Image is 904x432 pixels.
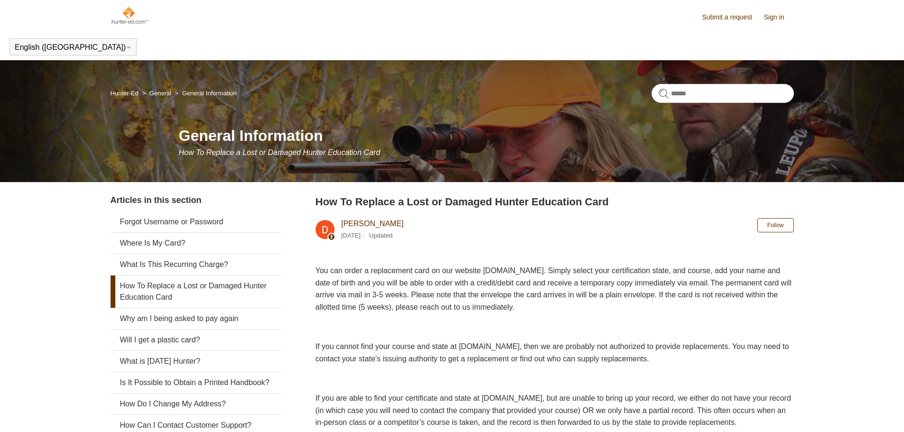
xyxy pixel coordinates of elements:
[316,267,792,311] span: You can order a replacement card on our website [DOMAIN_NAME]. Simply select your certification s...
[111,211,281,232] a: Forgot Username or Password
[702,12,762,22] a: Submit a request
[140,90,173,97] li: General
[757,218,794,232] button: Follow Article
[369,232,392,239] li: Updated
[149,90,171,97] a: General
[111,90,139,97] a: Hunter-Ed
[173,90,236,97] li: General Information
[316,342,789,363] span: If you cannot find your course and state at [DOMAIN_NAME], then we are probably not authorized to...
[111,254,281,275] a: What Is This Recurring Charge?
[111,372,281,393] a: Is It Possible to Obtain a Printed Handbook?
[111,308,281,329] a: Why am I being asked to pay again
[111,6,149,25] img: Hunter-Ed Help Center home page
[111,90,140,97] li: Hunter-Ed
[341,220,404,228] a: [PERSON_NAME]
[111,351,281,372] a: What is [DATE] Hunter?
[15,43,131,52] button: English ([GEOGRAPHIC_DATA])
[111,195,202,205] span: Articles in this section
[764,12,794,22] a: Sign in
[182,90,237,97] a: General Information
[111,330,281,350] a: Will I get a plastic card?
[316,194,794,210] h2: How To Replace a Lost or Damaged Hunter Education Card
[652,84,794,103] input: Search
[843,400,897,425] div: Chat Support
[179,124,794,147] h1: General Information
[111,233,281,254] a: Where Is My Card?
[316,394,791,426] span: If you are able to find your certificate and state at [DOMAIN_NAME], but are unable to bring up y...
[111,394,281,414] a: How Do I Change My Address?
[111,276,281,308] a: How To Replace a Lost or Damaged Hunter Education Card
[341,232,361,239] time: 03/04/2024, 10:49
[179,148,381,156] span: How To Replace a Lost or Damaged Hunter Education Card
